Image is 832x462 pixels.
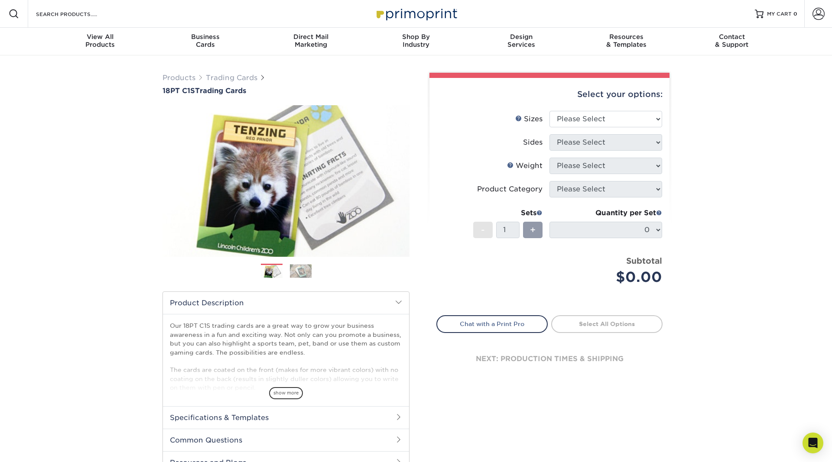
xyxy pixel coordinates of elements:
[626,256,662,265] strong: Subtotal
[481,223,485,236] span: -
[574,33,679,41] span: Resources
[48,33,153,48] div: Products
[507,161,543,171] div: Weight
[269,387,303,399] span: show more
[574,28,679,55] a: Resources& Templates
[515,114,543,124] div: Sizes
[35,9,120,19] input: SEARCH PRODUCTS.....
[206,74,257,82] a: Trading Cards
[551,315,663,333] a: Select All Options
[373,4,459,23] img: Primoprint
[468,33,574,48] div: Services
[549,208,662,218] div: Quantity per Set
[679,33,784,48] div: & Support
[153,33,258,41] span: Business
[162,74,195,82] a: Products
[162,96,409,266] img: 18PT C1S 01
[162,87,409,95] a: 18PT C1STrading Cards
[258,33,364,41] span: Direct Mail
[162,87,195,95] span: 18PT C1S
[153,28,258,55] a: BusinessCards
[679,33,784,41] span: Contact
[364,33,469,48] div: Industry
[163,292,409,314] h2: Product Description
[436,333,663,385] div: next: production times & shipping
[574,33,679,48] div: & Templates
[258,33,364,48] div: Marketing
[290,264,312,278] img: Trading Cards 02
[436,315,548,333] a: Chat with a Print Pro
[793,11,797,17] span: 0
[364,33,469,41] span: Shop By
[170,321,402,392] p: Our 18PT C1S trading cards are a great way to grow your business awareness in a fun and exciting ...
[468,33,574,41] span: Design
[162,87,409,95] h1: Trading Cards
[163,429,409,451] h2: Common Questions
[803,433,823,453] div: Open Intercom Messenger
[468,28,574,55] a: DesignServices
[153,33,258,48] div: Cards
[523,137,543,148] div: Sides
[48,33,153,41] span: View All
[679,28,784,55] a: Contact& Support
[48,28,153,55] a: View AllProducts
[477,184,543,194] div: Product Category
[436,78,663,111] div: Select your options:
[473,208,543,218] div: Sets
[530,223,536,236] span: +
[261,264,283,279] img: Trading Cards 01
[364,28,469,55] a: Shop ByIndustry
[163,406,409,429] h2: Specifications & Templates
[556,267,662,288] div: $0.00
[767,10,792,18] span: MY CART
[258,28,364,55] a: Direct MailMarketing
